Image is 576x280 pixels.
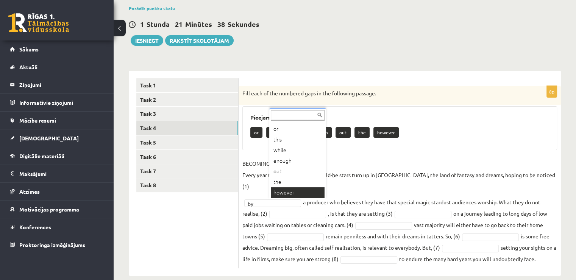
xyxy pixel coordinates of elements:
div: the [271,177,325,187]
div: out [271,166,325,177]
div: or [271,124,325,134]
div: enough [271,156,325,166]
div: this [271,134,325,145]
div: while [271,145,325,156]
div: however [271,187,325,198]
